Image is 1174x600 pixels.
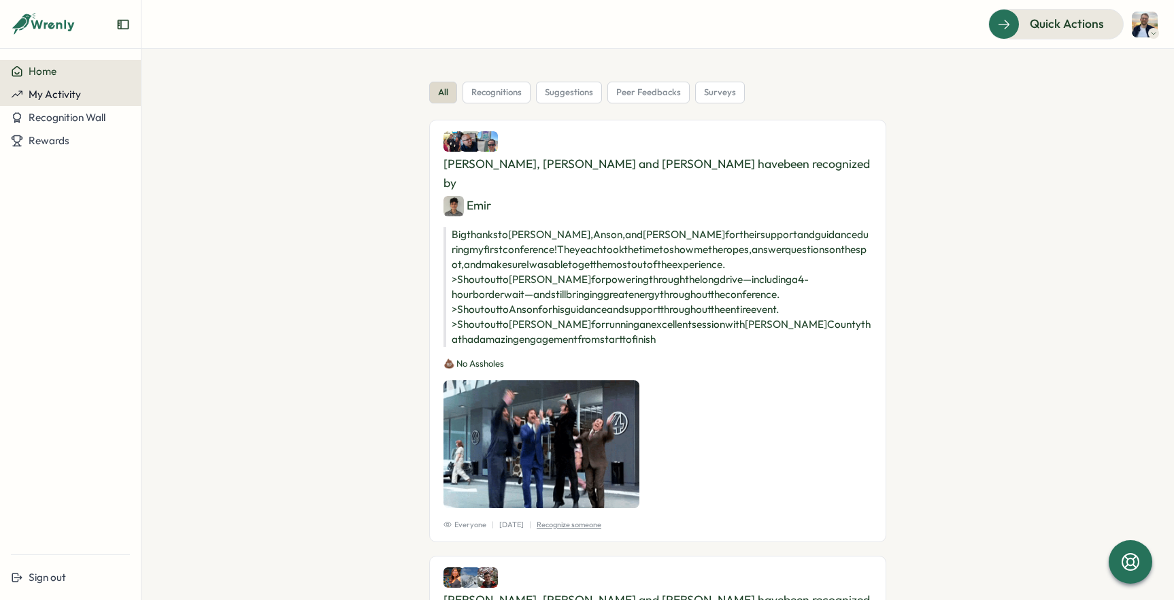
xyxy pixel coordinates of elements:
p: | [529,519,531,531]
img: Yasha Podeszwa [477,567,498,588]
div: [PERSON_NAME], [PERSON_NAME] and [PERSON_NAME] have been recognized by [443,131,872,216]
img: Ryan Powell [477,131,498,152]
div: Emir [443,196,491,216]
button: Quick Actions [988,9,1124,39]
span: surveys [704,86,736,99]
p: Big thanks to [PERSON_NAME], Anson, and [PERSON_NAME] for their support and guidance during my fi... [443,227,872,347]
span: My Activity [29,88,81,101]
span: Quick Actions [1030,15,1104,33]
img: Emir Nukovic [443,196,464,216]
span: Home [29,65,56,78]
img: Recognition Image [443,380,639,507]
p: [DATE] [499,519,524,531]
span: Everyone [443,519,486,531]
img: Anson [460,131,481,152]
span: all [438,86,448,99]
span: Sign out [29,571,66,584]
img: Ben Laval [1132,12,1158,37]
span: recognitions [471,86,522,99]
p: 💩 No Assholes [443,358,872,370]
img: Valentina Nunez [443,567,464,588]
button: Expand sidebar [116,18,130,31]
span: Recognition Wall [29,111,105,124]
img: Emma Fricker [460,567,481,588]
span: suggestions [545,86,593,99]
span: Rewards [29,134,69,147]
img: Mitch Mingay [443,131,464,152]
p: Recognize someone [537,519,601,531]
p: | [492,519,494,531]
span: peer feedbacks [616,86,681,99]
